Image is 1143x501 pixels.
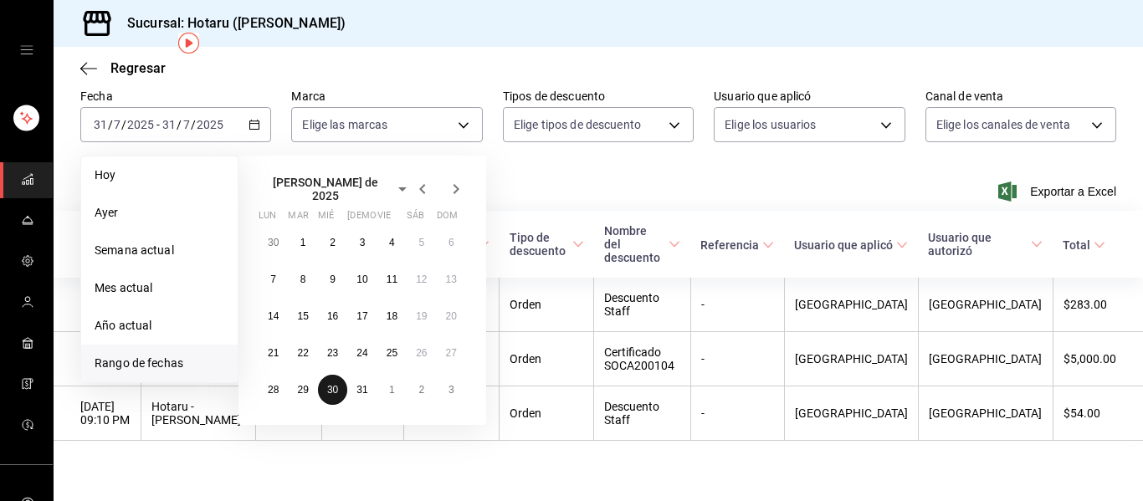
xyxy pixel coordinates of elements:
button: 20 de julio de 2025 [437,301,466,331]
button: 6 de julio de 2025 [437,227,466,258]
abbr: domingo [437,210,458,227]
abbr: 6 de julio de 2025 [448,237,454,248]
abbr: 26 de julio de 2025 [416,347,427,359]
button: 29 de julio de 2025 [288,375,317,405]
button: 17 de julio de 2025 [347,301,377,331]
th: [GEOGRAPHIC_DATA] [784,332,918,386]
button: 7 de julio de 2025 [259,264,288,294]
abbr: 5 de julio de 2025 [418,237,424,248]
input: -- [182,118,191,131]
th: $283.00 [1053,278,1143,332]
th: [GEOGRAPHIC_DATA] [918,386,1053,441]
th: - [690,278,784,332]
button: 30 de junio de 2025 [259,227,288,258]
label: Marca [291,90,482,102]
abbr: miércoles [318,210,334,227]
h3: Sucursal: Hotaru ([PERSON_NAME]) [114,13,346,33]
th: [DATE] 09:10 PM [54,386,141,441]
input: ---- [126,118,155,131]
label: Canal de venta [925,90,1116,102]
button: 11 de julio de 2025 [377,264,407,294]
button: 24 de julio de 2025 [347,338,377,368]
span: Mes actual [95,279,224,297]
span: Referencia [700,238,774,252]
span: / [121,118,126,131]
button: 28 de julio de 2025 [259,375,288,405]
button: 12 de julio de 2025 [407,264,436,294]
button: Exportar a Excel [1002,181,1116,202]
button: 9 de julio de 2025 [318,264,347,294]
abbr: 3 de agosto de 2025 [448,384,454,396]
span: Semana actual [95,242,224,259]
abbr: 21 de julio de 2025 [268,347,279,359]
button: 27 de julio de 2025 [437,338,466,368]
span: / [191,118,196,131]
input: -- [161,118,177,131]
abbr: 24 de julio de 2025 [356,347,367,359]
th: Descuento Staff [594,386,690,441]
abbr: 8 de julio de 2025 [300,274,306,285]
th: [GEOGRAPHIC_DATA] [918,332,1053,386]
abbr: 1 de agosto de 2025 [389,384,395,396]
input: -- [113,118,121,131]
span: Elige los usuarios [725,116,816,133]
abbr: 27 de julio de 2025 [446,347,457,359]
label: Fecha [80,90,271,102]
span: Total [1063,238,1105,252]
button: Regresar [80,60,166,76]
abbr: 3 de julio de 2025 [360,237,366,248]
abbr: 16 de julio de 2025 [327,310,338,322]
input: -- [93,118,108,131]
button: 21 de julio de 2025 [259,338,288,368]
th: [DATE] 10:33 PM [54,332,141,386]
th: Descuento Staff [594,278,690,332]
th: $54.00 [1053,386,1143,441]
abbr: 1 de julio de 2025 [300,237,306,248]
span: / [108,118,113,131]
th: Orden [500,386,594,441]
button: 25 de julio de 2025 [377,338,407,368]
th: - [690,332,784,386]
abbr: 19 de julio de 2025 [416,310,427,322]
abbr: 25 de julio de 2025 [387,347,397,359]
button: 2 de agosto de 2025 [407,375,436,405]
abbr: 4 de julio de 2025 [389,237,395,248]
abbr: 23 de julio de 2025 [327,347,338,359]
abbr: viernes [377,210,391,227]
button: 13 de julio de 2025 [437,264,466,294]
button: open drawer [20,43,33,57]
span: Usuario que autorizó [928,231,1043,258]
abbr: 2 de julio de 2025 [330,237,336,248]
button: 23 de julio de 2025 [318,338,347,368]
input: ---- [196,118,224,131]
button: 18 de julio de 2025 [377,301,407,331]
button: 16 de julio de 2025 [318,301,347,331]
abbr: 30 de julio de 2025 [327,384,338,396]
span: Elige los canales de venta [936,116,1070,133]
button: 5 de julio de 2025 [407,227,436,258]
button: 1 de agosto de 2025 [377,375,407,405]
button: 10 de julio de 2025 [347,264,377,294]
th: [DATE] 11:06 PM [54,278,141,332]
th: Certificado SOCA200104 [594,332,690,386]
abbr: jueves [347,210,446,227]
th: [GEOGRAPHIC_DATA] [784,278,918,332]
th: [GEOGRAPHIC_DATA] [784,386,918,441]
abbr: 30 de junio de 2025 [268,237,279,248]
abbr: 31 de julio de 2025 [356,384,367,396]
button: 30 de julio de 2025 [318,375,347,405]
button: [PERSON_NAME] de 2025 [259,176,413,202]
label: Usuario que aplicó [714,90,905,102]
button: 3 de agosto de 2025 [437,375,466,405]
abbr: 22 de julio de 2025 [297,347,308,359]
abbr: 28 de julio de 2025 [268,384,279,396]
button: 15 de julio de 2025 [288,301,317,331]
button: 3 de julio de 2025 [347,227,377,258]
abbr: 7 de julio de 2025 [270,274,276,285]
abbr: martes [288,210,308,227]
button: 4 de julio de 2025 [377,227,407,258]
th: [GEOGRAPHIC_DATA] [918,278,1053,332]
button: 19 de julio de 2025 [407,301,436,331]
span: Elige tipos de descuento [514,116,641,133]
abbr: lunes [259,210,276,227]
